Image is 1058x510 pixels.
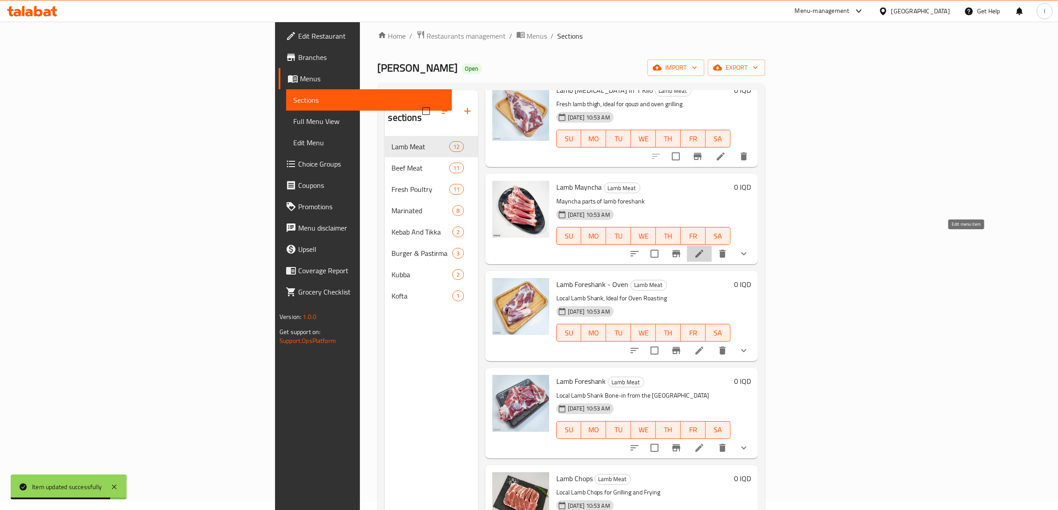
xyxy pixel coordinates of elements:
div: items [452,227,463,237]
button: FR [681,130,706,147]
span: SU [560,230,578,243]
a: Menu disclaimer [279,217,452,239]
span: Kebab And Tikka [392,227,453,237]
div: Item updated successfully [32,482,102,492]
img: Lamb Thigh Bone In 1 Kilo [492,84,549,141]
li: / [510,31,513,41]
span: Sections [558,31,583,41]
img: Lamb Mayncha [492,181,549,238]
div: Fresh Poultry [392,184,450,195]
div: items [449,163,463,173]
button: WE [631,421,656,439]
span: MO [585,132,603,145]
h6: 0 IQD [734,278,751,291]
span: Beef Meat [392,163,450,173]
span: Get support on: [279,326,320,338]
button: sort-choices [624,340,645,361]
button: TU [606,227,631,245]
span: Edit Restaurant [298,31,445,41]
svg: Show Choices [739,345,749,356]
span: l [1044,6,1045,16]
span: Lamb Meat [595,474,631,484]
span: SU [560,423,578,436]
span: Lamb Chops [556,472,593,485]
span: Branches [298,52,445,63]
div: Lamb Meat [604,183,640,193]
div: Kofta1 [385,285,478,307]
svg: Show Choices [739,248,749,259]
nav: breadcrumb [378,30,765,42]
div: Lamb Meat [595,474,631,485]
span: 2 [453,228,463,236]
span: 3 [453,249,463,258]
span: Promotions [298,201,445,212]
div: Open [462,64,482,74]
button: MO [581,421,606,439]
span: Sections [293,95,445,105]
button: show more [733,243,755,264]
span: [DATE] 10:53 AM [564,113,614,122]
span: FR [684,230,702,243]
button: TH [656,130,681,147]
span: Burger & Pastirma [392,248,453,259]
button: export [708,60,765,76]
span: Menus [527,31,547,41]
span: WE [635,327,652,339]
span: Lamb Foreshank [556,375,606,388]
span: 1.0.0 [303,311,316,323]
a: Branches [279,47,452,68]
p: Local Lamb Shank Bone-in from the [GEOGRAPHIC_DATA] [556,390,731,401]
span: Lamb Meat [392,141,450,152]
span: TH [659,132,677,145]
div: Menu-management [795,6,850,16]
p: Local Lamb Chops for Grilling and Frying [556,487,731,498]
button: SU [556,324,582,342]
button: FR [681,324,706,342]
h6: 0 IQD [734,84,751,96]
button: sort-choices [624,243,645,264]
span: TH [659,327,677,339]
span: WE [635,132,652,145]
button: WE [631,324,656,342]
button: TU [606,130,631,147]
span: SA [709,132,727,145]
span: TU [610,230,627,243]
span: Lamb Foreshank - Oven [556,278,629,291]
span: Edit Menu [293,137,445,148]
a: Full Menu View [286,111,452,132]
span: 2 [453,271,463,279]
a: Grocery Checklist [279,281,452,303]
a: Edit menu item [715,151,726,162]
div: Marinated8 [385,200,478,221]
span: MO [585,230,603,243]
button: MO [581,227,606,245]
button: MO [581,324,606,342]
div: items [452,291,463,301]
a: Support.OpsPlatform [279,335,336,347]
div: [GEOGRAPHIC_DATA] [891,6,950,16]
div: items [449,184,463,195]
div: Kubba [392,269,453,280]
span: Kofta [392,291,453,301]
span: Lamb [MEDICAL_DATA] In 1 Kilo [556,84,653,97]
span: 8 [453,207,463,215]
h6: 0 IQD [734,181,751,193]
a: Sections [286,89,452,111]
img: Lamb Foreshank - Oven [492,278,549,335]
img: Lamb Foreshank [492,375,549,432]
span: Coupons [298,180,445,191]
p: Local Lamb Shank, Ideal for Oven Roasting [556,293,731,304]
span: MO [585,423,603,436]
button: TH [656,421,681,439]
span: Menu disclaimer [298,223,445,233]
div: Beef Meat11 [385,157,478,179]
button: FR [681,227,706,245]
span: MO [585,327,603,339]
button: SA [706,227,731,245]
span: WE [635,230,652,243]
span: [DATE] 10:53 AM [564,211,614,219]
a: Coverage Report [279,260,452,281]
span: [DATE] 10:53 AM [564,404,614,413]
span: Upsell [298,244,445,255]
span: Choice Groups [298,159,445,169]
